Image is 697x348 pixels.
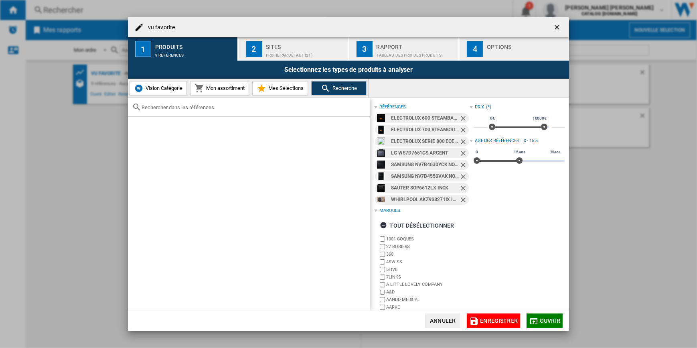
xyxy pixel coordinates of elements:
ng-md-icon: getI18NText('BUTTONS.CLOSE_DIALOG') [553,23,563,33]
div: Tableau des prix des produits [377,49,456,57]
label: 7LINKS [386,274,469,280]
div: références [379,104,405,110]
div: Marques [379,208,400,214]
img: 8806094500042_h_f_l_0 [377,161,385,169]
input: Rechercher dans les références [142,104,366,110]
span: Enregistrer [480,317,518,324]
div: ELECTROLUX 700 STEAMCRISP EOC6P56H NOIR [391,125,459,135]
span: 0 [474,149,479,155]
ng-md-icon: Retirer [459,138,469,147]
div: 1 [135,41,151,57]
span: Mes Sélections [266,85,304,91]
div: SAMSUNG NV7B4550VAK NOIR [391,171,459,181]
div: 4 [467,41,483,57]
ng-md-icon: Retirer [459,149,469,159]
div: Sites [266,41,345,49]
div: Selectionnez les types de produits à analyser [128,61,569,79]
button: tout désélectionner [377,218,456,233]
img: wiser-icon-blue.png [134,83,144,93]
label: 1001 COQUES [386,236,469,242]
button: 4 Options [460,37,569,61]
label: 360 [386,251,469,257]
label: 27 ROSIERS [386,244,469,250]
img: darty [377,126,385,134]
div: Profil par défaut (21) [266,49,345,57]
ng-md-icon: Retirer [459,126,469,136]
span: 15 ans [513,149,527,155]
button: Annuler [425,313,460,328]
span: Vision Catégorie [144,85,182,91]
button: 3 Rapport Tableau des prix des produits [349,37,460,61]
label: AANDD MEDICAL [386,297,469,303]
span: Mon assortiment [204,85,245,91]
input: brand.name [380,236,385,242]
button: Mes Sélections [252,81,308,96]
div: Age des références [475,138,519,144]
label: A LITTLE LOVELY COMPANY [386,281,469,287]
label: 4SWISS [386,259,469,265]
img: 7d41afbba42b37fd19ba170164faee35.jpg [377,184,385,192]
label: AARKE [386,304,469,310]
span: 10000€ [531,115,548,122]
button: Mon assortiment [190,81,249,96]
img: 1e166e98515d413ea246af3c3b65fb64.webp [377,195,385,204]
div: WHIRLPOOL AKZ9S8271IX INOX [391,195,459,205]
input: brand.name [380,297,385,302]
span: Recherche [330,85,357,91]
button: 1 Produits 9 références [128,37,238,61]
span: 0€ [489,115,496,122]
ng-md-icon: Retirer [459,184,469,194]
div: tout désélectionner [380,218,454,233]
div: 9 références [155,49,234,57]
span: Ouvrir [540,317,560,324]
img: empty.gif [377,137,385,145]
input: brand.name [380,267,385,272]
div: ELECTROLUX 600 STEAMBAKE EOD6P67WH NOIR [391,113,459,123]
div: Options [487,41,566,49]
ng-md-icon: Retirer [459,173,469,182]
button: Vision Catégorie [130,81,187,96]
span: 30 ans [549,149,561,155]
button: 2 Sites Profil par défaut (21) [239,37,349,61]
h4: vu favorite [144,24,175,32]
img: darty [377,172,385,180]
div: Prix [475,104,484,110]
input: brand.name [380,305,385,310]
div: SAMSUNG NV7B4030YCK NOIR [391,160,459,170]
input: brand.name [380,259,385,265]
input: brand.name [380,282,385,287]
button: Ouvrir [527,313,563,328]
div: Produits [155,41,234,49]
label: 5FIVE [386,267,469,273]
div: SAUTER SOP6612LX INOX [391,183,459,193]
input: brand.name [380,252,385,257]
div: 3 [357,41,373,57]
input: brand.name [380,244,385,249]
input: brand.name [380,275,385,280]
ng-md-icon: Retirer [459,161,469,171]
label: A&D [386,289,469,295]
input: brand.name [380,290,385,295]
div: : 0 - 15 a. [521,138,565,144]
button: Enregistrer [467,313,520,328]
img: 8806084889133_h_f_l_0 [377,149,385,157]
ng-md-icon: Retirer [459,114,469,124]
button: Recherche [311,81,367,96]
img: 7333394042404_h_f_l_0 [377,114,385,122]
button: getI18NText('BUTTONS.CLOSE_DIALOG') [550,19,566,35]
div: LG WS7D7651CS ARGENT [391,148,459,158]
ng-md-icon: Retirer [459,196,469,206]
div: ELECTROLUX SERIE 800 EOE8P19WW INOX [391,136,459,147]
div: Rapport [377,41,456,49]
div: 2 [246,41,262,57]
